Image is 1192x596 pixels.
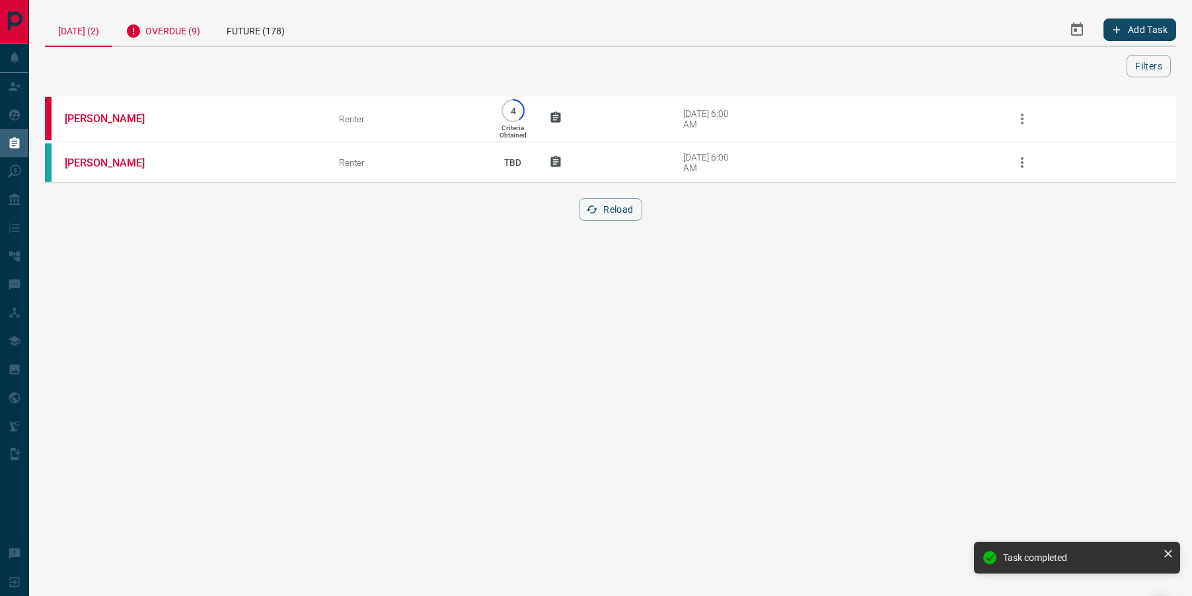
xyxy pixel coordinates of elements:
div: condos.ca [45,143,52,182]
button: Filters [1127,55,1171,77]
div: property.ca [45,97,52,140]
div: [DATE] (2) [45,13,112,47]
button: Reload [579,198,642,221]
div: [DATE] 6:00 AM [683,152,739,173]
a: [PERSON_NAME] [65,157,164,169]
button: Add Task [1103,19,1176,41]
p: 4 [508,106,518,116]
div: Renter [339,157,477,168]
div: Overdue (9) [112,13,213,46]
a: [PERSON_NAME] [65,112,164,125]
div: [DATE] 6:00 AM [683,108,739,130]
button: Select Date Range [1061,14,1093,46]
div: Task completed [1003,552,1158,563]
p: TBD [496,145,529,180]
p: Criteria Obtained [500,124,527,139]
div: Renter [339,114,477,124]
div: Future (178) [213,13,298,46]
